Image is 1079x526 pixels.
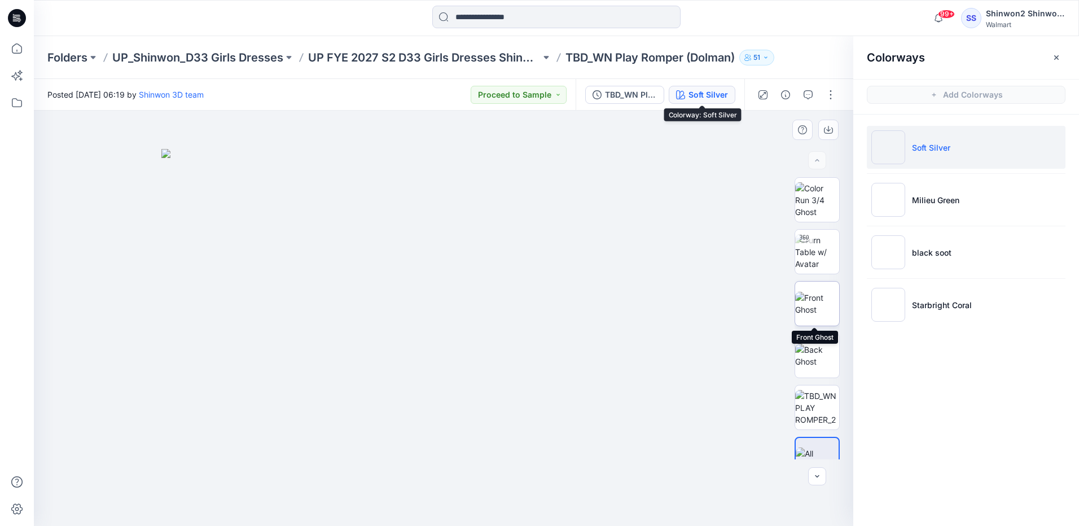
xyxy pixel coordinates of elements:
div: SS [961,8,981,28]
div: TBD_WN Play Romper (Dolman) [605,89,657,101]
a: UP FYE 2027 S2 D33 Girls Dresses Shinwon [308,50,541,65]
button: TBD_WN Play Romper (Dolman) [585,86,664,104]
p: 51 [753,51,760,64]
img: Front Ghost [795,292,839,315]
span: 99+ [938,10,955,19]
a: UP_Shinwon_D33 Girls Dresses [112,50,283,65]
img: Starbright Coral [871,288,905,322]
span: Posted [DATE] 06:19 by [47,89,204,100]
img: TBD_WN PLAY ROMPER_2 [795,390,839,426]
img: All colorways [796,448,839,471]
div: Soft Silver [688,89,728,101]
img: Back Ghost [795,344,839,367]
img: black soot [871,235,905,269]
a: Folders [47,50,87,65]
p: black soot [912,247,951,258]
button: Soft Silver [669,86,735,104]
img: Turn Table w/ Avatar [795,234,839,270]
button: Details [777,86,795,104]
img: Milieu Green [871,183,905,217]
img: Soft Silver [871,130,905,164]
button: 51 [739,50,774,65]
div: Walmart [986,20,1065,29]
img: eyJhbGciOiJIUzI1NiIsImtpZCI6IjAiLCJzbHQiOiJzZXMiLCJ0eXAiOiJKV1QifQ.eyJkYXRhIjp7InR5cGUiOiJzdG9yYW... [161,149,726,526]
h2: Colorways [867,51,925,64]
a: Shinwon 3D team [139,90,204,99]
p: Soft Silver [912,142,950,154]
p: TBD_WN Play Romper (Dolman) [565,50,735,65]
img: Color Run 3/4 Ghost [795,182,839,218]
p: Milieu Green [912,194,959,206]
p: Starbright Coral [912,299,972,311]
div: Shinwon2 Shinwon2 [986,7,1065,20]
